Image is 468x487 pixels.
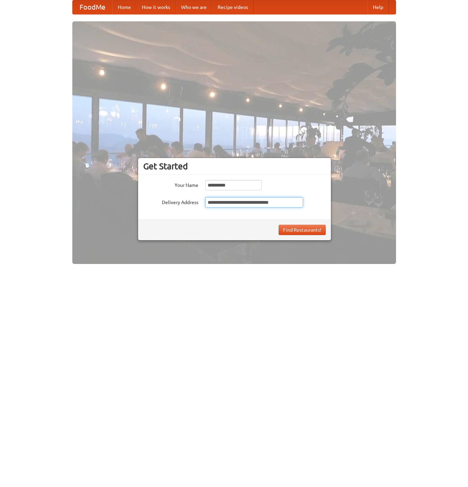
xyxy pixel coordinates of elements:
h3: Get Started [143,161,326,171]
label: Your Name [143,180,198,189]
a: Recipe videos [212,0,253,14]
label: Delivery Address [143,197,198,206]
a: How it works [136,0,176,14]
a: FoodMe [73,0,112,14]
button: Find Restaurants! [279,225,326,235]
a: Home [112,0,136,14]
a: Who we are [176,0,212,14]
a: Help [367,0,389,14]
